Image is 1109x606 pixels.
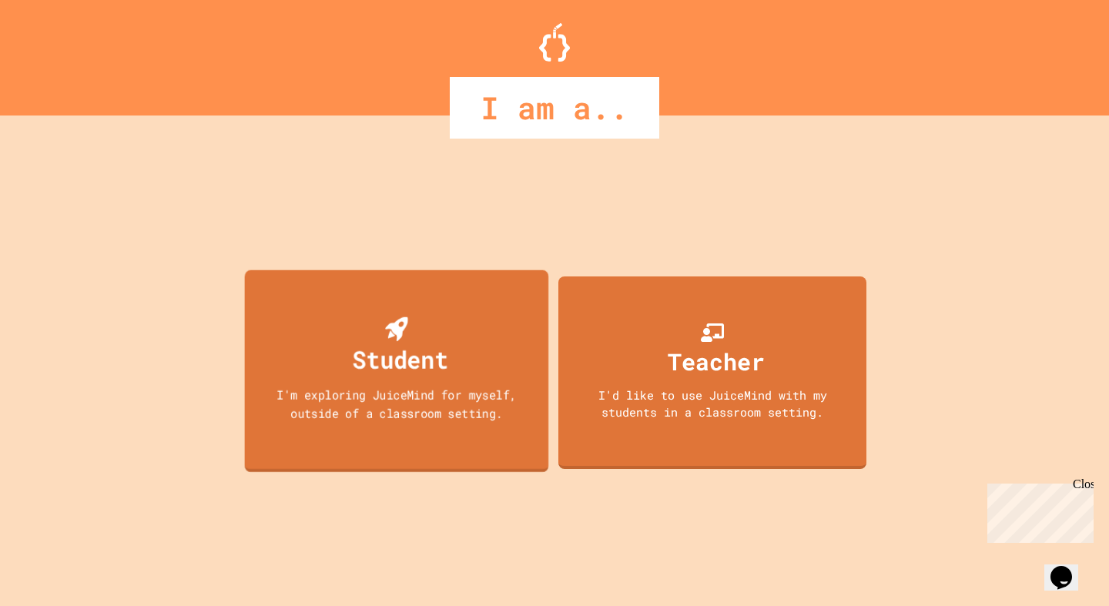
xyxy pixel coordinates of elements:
[353,341,448,377] div: Student
[668,344,765,379] div: Teacher
[450,77,659,139] div: I am a..
[574,387,851,421] div: I'd like to use JuiceMind with my students in a classroom setting.
[539,23,570,62] img: Logo.svg
[6,6,106,98] div: Chat with us now!Close
[260,385,533,421] div: I'm exploring JuiceMind for myself, outside of a classroom setting.
[981,477,1094,543] iframe: chat widget
[1044,544,1094,591] iframe: chat widget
